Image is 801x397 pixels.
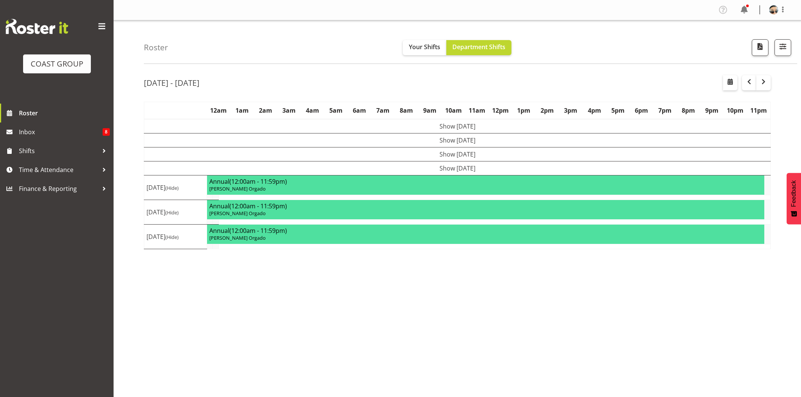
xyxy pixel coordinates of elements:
th: 5pm [606,102,630,119]
span: Shifts [19,145,98,157]
th: 6pm [630,102,653,119]
td: Show [DATE] [144,147,771,161]
span: Roster [19,107,110,119]
th: 3am [277,102,301,119]
span: (Hide) [165,185,179,191]
td: Show [DATE] [144,133,771,147]
span: Inbox [19,126,103,138]
th: 4pm [583,102,606,119]
img: Rosterit website logo [6,19,68,34]
td: [DATE] [144,225,207,249]
span: [PERSON_NAME] Orgado [209,234,266,241]
th: 6am [348,102,371,119]
th: 9am [418,102,442,119]
h4: Annual [209,178,762,185]
span: Time & Attendance [19,164,98,175]
th: 9pm [700,102,723,119]
h4: Roster [144,43,168,52]
span: (12:00am - 11:59pm) [229,226,287,235]
button: Filter Shifts [775,39,791,56]
img: aof-anujarawat71d0d1c466b097e0dd92e270e9672f26.png [769,5,778,14]
span: [PERSON_NAME] Orgado [209,185,266,192]
button: Department Shifts [446,40,511,55]
span: Finance & Reporting [19,183,98,194]
th: 12pm [489,102,512,119]
h4: Annual [209,227,762,234]
span: Your Shifts [409,43,440,51]
span: 8 [103,128,110,136]
td: [DATE] [144,175,207,200]
th: 1am [230,102,254,119]
span: Department Shifts [452,43,505,51]
td: Show [DATE] [144,119,771,133]
th: 11am [465,102,489,119]
button: Select a specific date within the roster. [723,75,737,90]
td: [DATE] [144,200,207,224]
button: Download a PDF of the roster according to the set date range. [752,39,768,56]
th: 8pm [676,102,700,119]
h2: [DATE] - [DATE] [144,78,199,88]
th: 11pm [747,102,770,119]
th: 12am [207,102,230,119]
button: Feedback - Show survey [787,173,801,224]
th: 4am [301,102,324,119]
span: (12:00am - 11:59pm) [229,202,287,210]
th: 7am [371,102,394,119]
th: 2am [254,102,277,119]
span: Feedback [790,180,797,207]
th: 1pm [512,102,536,119]
th: 10pm [723,102,747,119]
th: 3pm [559,102,583,119]
span: [PERSON_NAME] Orgado [209,210,266,217]
td: Show [DATE] [144,161,771,175]
th: 10am [442,102,465,119]
th: 7pm [653,102,676,119]
span: (12:00am - 11:59pm) [229,177,287,186]
h4: Annual [209,202,762,210]
th: 8am [395,102,418,119]
span: (Hide) [165,234,179,240]
div: COAST GROUP [31,58,83,70]
button: Your Shifts [403,40,446,55]
th: 5am [324,102,348,119]
th: 2pm [536,102,559,119]
span: (Hide) [165,209,179,216]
